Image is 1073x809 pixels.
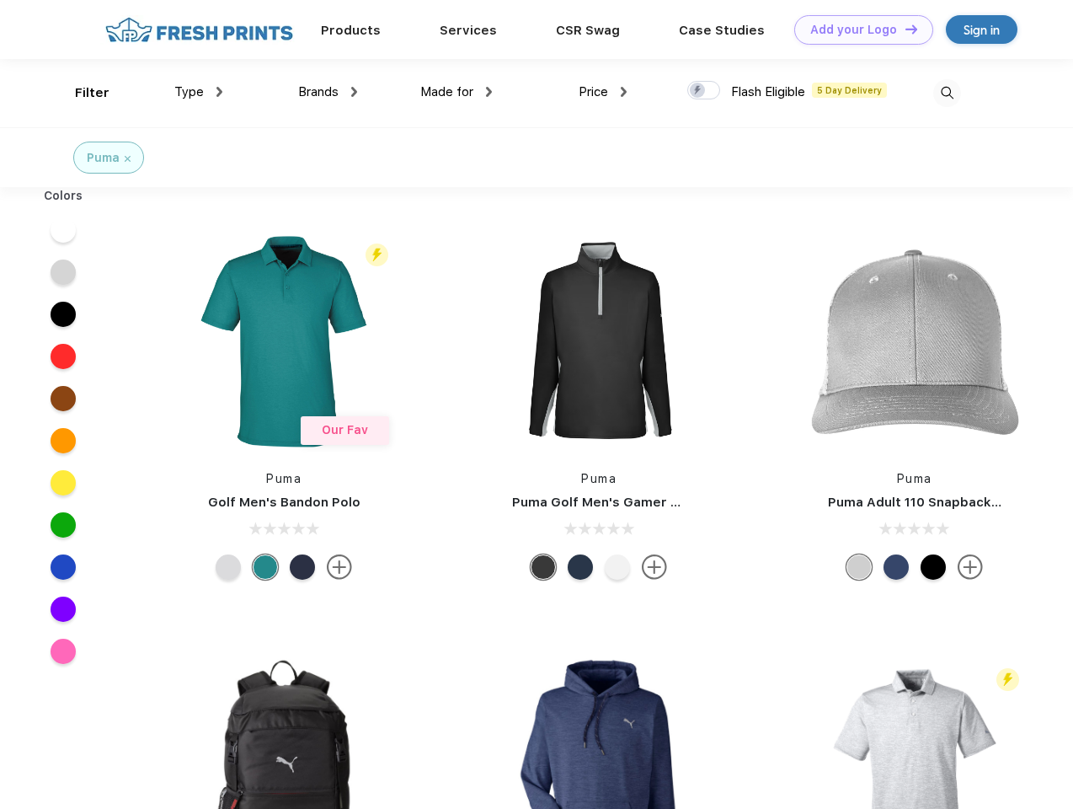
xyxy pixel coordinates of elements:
div: Filter [75,83,109,103]
img: dropdown.png [486,87,492,97]
img: flash_active_toggle.svg [996,668,1019,691]
span: Type [174,84,204,99]
span: Brands [298,84,339,99]
div: Colors [31,187,96,205]
div: Quarry Brt Whit [846,555,872,580]
div: Puma Black [531,555,556,580]
div: Bright White [605,555,630,580]
div: Peacoat with Qut Shd [883,555,909,580]
img: dropdown.png [351,87,357,97]
img: fo%20logo%202.webp [100,15,298,45]
div: Sign in [964,20,1000,40]
a: Puma Golf Men's Gamer Golf Quarter-Zip [512,495,778,510]
span: Price [579,84,608,99]
img: more.svg [327,555,352,580]
img: func=resize&h=266 [172,229,396,453]
img: func=resize&h=266 [487,229,711,453]
a: Puma [581,472,617,485]
div: Green Lagoon [253,555,278,580]
div: High Rise [216,555,241,580]
span: Flash Eligible [731,84,805,99]
span: Made for [420,84,473,99]
div: Pma Blk Pma Blk [921,555,946,580]
img: filter_cancel.svg [125,156,131,162]
img: DT [905,24,917,34]
img: dropdown.png [621,87,627,97]
div: Add your Logo [810,23,897,37]
div: Puma [87,149,120,167]
div: Navy Blazer [568,555,593,580]
a: Products [321,23,381,38]
a: Puma [266,472,302,485]
img: dropdown.png [216,87,222,97]
div: Navy Blazer [290,555,315,580]
img: more.svg [958,555,983,580]
a: Services [440,23,497,38]
img: flash_active_toggle.svg [366,244,388,266]
a: Sign in [946,15,1017,44]
a: Puma [897,472,932,485]
span: 5 Day Delivery [812,83,887,98]
img: more.svg [642,555,667,580]
img: func=resize&h=266 [803,229,1027,453]
img: desktop_search.svg [933,79,961,107]
a: Golf Men's Bandon Polo [208,495,360,510]
span: Our Fav [322,423,368,437]
a: CSR Swag [556,23,620,38]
